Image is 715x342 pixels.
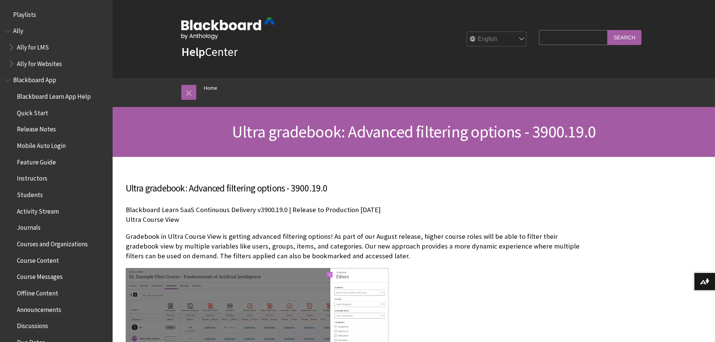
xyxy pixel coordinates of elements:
span: Playlists [13,8,36,18]
span: Activity Stream [17,205,59,215]
a: Home [204,83,217,93]
span: Blackboard App [13,74,56,84]
span: Blackboard Learn SaaS Continuous Delivery v3900.19.0 | Release to Production [DATE] Ultra Course ... [126,205,381,224]
span: Release Notes [17,123,56,133]
span: Mobile Auto Login [17,139,66,149]
span: Course Messages [17,271,63,281]
span: Journals [17,221,41,232]
input: Search [608,30,641,45]
select: Site Language Selector [467,32,527,47]
span: Feature Guide [17,156,56,166]
span: Ally for LMS [17,41,49,51]
span: Announcements [17,303,61,313]
span: Ally [13,25,23,35]
strong: Help [181,44,205,59]
span: Ally for Websites [17,57,62,68]
a: HelpCenter [181,44,238,59]
span: Offline Content [17,287,58,297]
span: Students [17,188,43,199]
span: Instructors [17,172,47,182]
span: Courses and Organizations [17,238,88,248]
p: Gradebook in Ultra Course View is getting advanced filtering options! As part of our August relea... [126,232,591,261]
span: Discussions [17,319,48,330]
h3: Ultra gradebook: Advanced filtering options - 3900.19.0 [126,181,591,196]
nav: Book outline for Anthology Ally Help [5,25,108,70]
span: Course Content [17,254,59,264]
span: Blackboard Learn App Help [17,90,91,100]
span: Ultra gradebook: Advanced filtering options - 3900.19.0 [232,121,596,142]
span: Quick Start [17,107,48,117]
nav: Book outline for Playlists [5,8,108,21]
img: Blackboard by Anthology [181,18,275,39]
